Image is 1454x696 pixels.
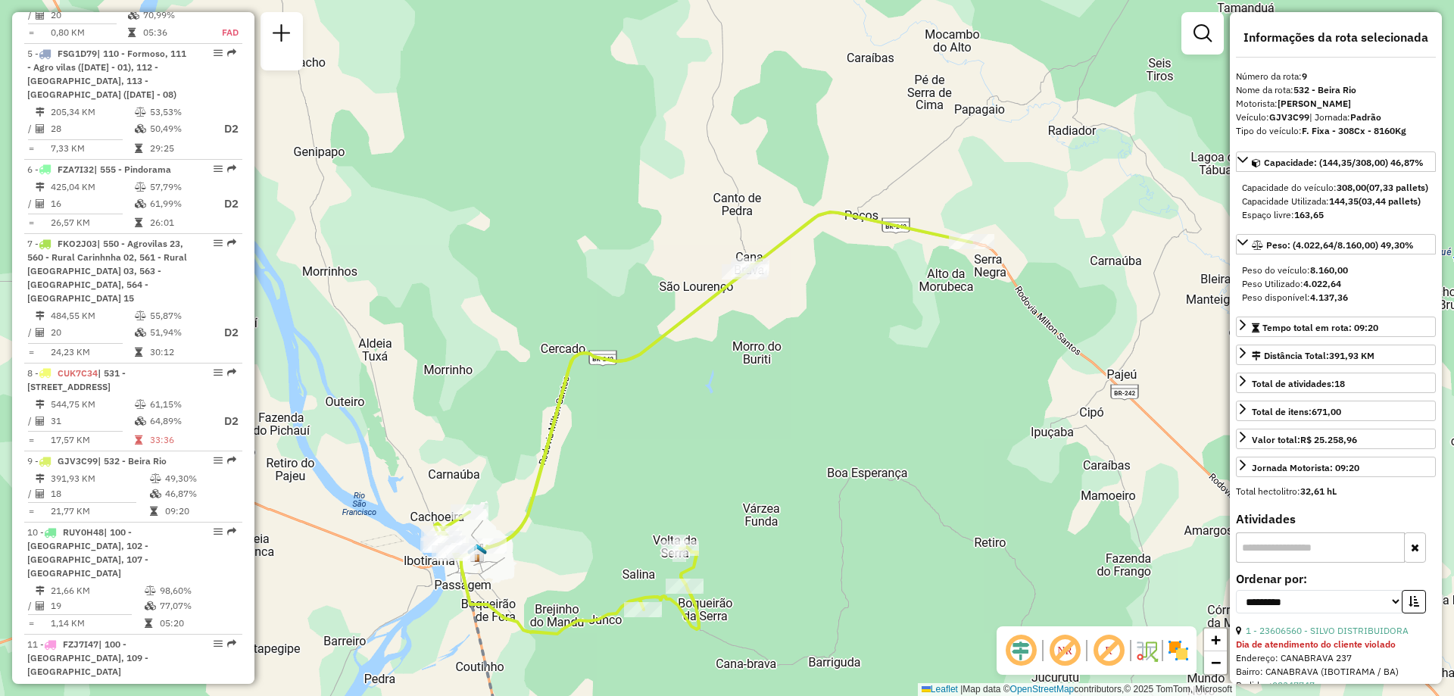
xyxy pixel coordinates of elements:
a: Leaflet [922,684,958,694]
span: 9 - [27,455,167,467]
div: Jornada Motorista: 09:20 [1252,461,1359,475]
a: Total de atividades:18 [1236,373,1436,393]
span: Peso do veículo: [1242,264,1348,276]
td: 46,87% [164,486,236,501]
td: / [27,120,35,139]
i: % de utilização do peso [150,474,161,483]
span: Exibir rótulo [1090,632,1127,669]
i: % de utilização da cubagem [128,11,139,20]
em: Rota exportada [227,527,236,536]
strong: 8.160,00 [1310,264,1348,276]
td: 77,07% [159,598,236,613]
i: Tempo total em rota [135,144,142,153]
a: OpenStreetMap [1010,684,1075,694]
i: Tempo total em rota [145,619,152,628]
span: FSG1D79 [58,48,97,59]
td: 425,04 KM [50,179,134,195]
strong: (07,33 pallets) [1366,182,1428,193]
span: | 532 - Beira Rio [98,455,167,467]
strong: [PERSON_NAME] [1278,98,1351,109]
img: PA - Ibotirama [467,543,487,563]
strong: 532 - Beira Rio [1293,84,1356,95]
em: Rota exportada [227,368,236,377]
i: % de utilização da cubagem [150,489,161,498]
div: Valor total: [1252,433,1357,447]
div: Pedidos: [1236,679,1436,692]
strong: 32,61 hL [1300,485,1337,497]
img: Fluxo de ruas [1134,638,1159,663]
td: = [27,504,35,519]
em: Opções [214,639,223,648]
i: Total de Atividades [36,124,45,133]
p: D2 [211,413,239,430]
i: % de utilização da cubagem [135,199,146,208]
a: Zoom in [1204,629,1227,651]
i: % de utilização do peso [135,400,146,409]
i: Distância Total [36,586,45,595]
em: Rota exportada [227,164,236,173]
td: 205,34 KM [50,105,134,120]
td: = [27,25,35,40]
td: 391,93 KM [50,471,149,486]
a: Nova sessão e pesquisa [267,18,297,52]
i: Total de Atividades [36,11,45,20]
td: = [27,215,35,230]
i: % de utilização do peso [145,586,156,595]
span: 7 - [27,238,187,304]
div: Map data © contributors,© 2025 TomTom, Microsoft [918,683,1236,696]
td: 53,53% [149,105,210,120]
td: = [27,432,35,448]
strong: 4.137,36 [1310,292,1348,303]
td: 28 [50,120,134,139]
a: Distância Total:391,93 KM [1236,345,1436,365]
div: Motorista: [1236,97,1436,111]
i: Tempo total em rota [150,507,158,516]
td: 51,94% [149,323,210,342]
span: Tempo total em rota: 09:20 [1262,322,1378,333]
span: FKO2J03 [58,238,97,249]
td: 05:36 [142,25,205,40]
div: Total de itens: [1252,405,1341,419]
strong: 308,00 [1337,182,1366,193]
td: 98,60% [159,583,236,598]
em: Rota exportada [227,456,236,465]
i: Distância Total [36,474,45,483]
td: / [27,598,35,613]
td: 64,89% [149,412,210,431]
td: 26:01 [149,215,210,230]
i: Tempo total em rota [135,218,142,227]
i: % de utilização da cubagem [135,124,146,133]
i: Tempo total em rota [135,435,142,445]
em: Rota exportada [227,48,236,58]
td: = [27,616,35,631]
span: CUK7C34 [58,367,98,379]
span: GJV3C99 [58,455,98,467]
span: FZJ7I47 [63,638,98,650]
div: Peso: (4.022,64/8.160,00) 49,30% [1236,257,1436,311]
span: 8 - [27,367,126,392]
div: Distância Total: [1252,349,1374,363]
a: Exibir filtros [1187,18,1218,48]
td: 31 [50,412,134,431]
a: Tempo total em rota: 09:20 [1236,317,1436,337]
i: Total de Atividades [36,328,45,337]
td: 20 [50,323,134,342]
td: 26,57 KM [50,215,134,230]
strong: Padrão [1350,111,1381,123]
strong: 18 [1334,378,1345,389]
h4: Informações da rota selecionada [1236,30,1436,45]
em: Rota exportada [227,239,236,248]
div: Nome da rota: [1236,83,1436,97]
td: 29:25 [149,141,210,156]
span: Peso: (4.022,64/8.160,00) 49,30% [1266,239,1414,251]
td: 20 [50,8,127,23]
a: Capacidade: (144,35/308,00) 46,87% [1236,151,1436,172]
div: Espaço livre: [1242,208,1430,222]
td: / [27,323,35,342]
span: 10 - [27,526,148,579]
i: Total de Atividades [36,417,45,426]
div: Peso disponível: [1242,291,1430,304]
td: 17,57 KM [50,432,134,448]
i: Total de Atividades [36,601,45,610]
a: Total de itens:671,00 [1236,401,1436,421]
